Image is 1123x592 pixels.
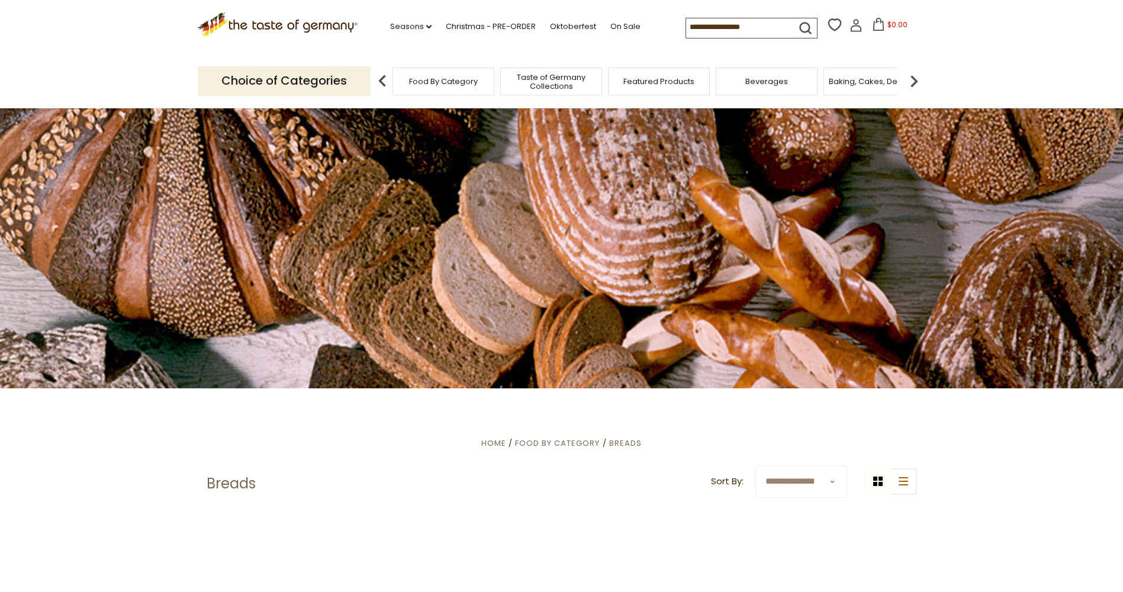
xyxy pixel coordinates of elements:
[887,20,908,30] span: $0.00
[207,475,256,493] h1: Breads
[371,69,394,93] img: previous arrow
[609,437,642,449] a: Breads
[610,20,641,33] a: On Sale
[623,77,694,86] a: Featured Products
[409,77,478,86] a: Food By Category
[390,20,432,33] a: Seasons
[902,69,926,93] img: next arrow
[515,437,600,449] a: Food By Category
[711,474,744,489] label: Sort By:
[504,73,598,91] a: Taste of Germany Collections
[198,66,371,95] p: Choice of Categories
[446,20,536,33] a: Christmas - PRE-ORDER
[865,18,915,36] button: $0.00
[550,20,596,33] a: Oktoberfest
[829,77,921,86] a: Baking, Cakes, Desserts
[481,437,506,449] a: Home
[745,77,788,86] a: Beverages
